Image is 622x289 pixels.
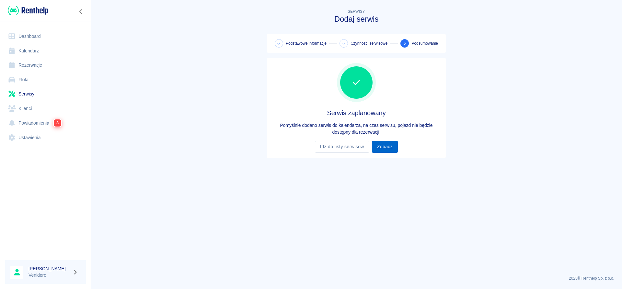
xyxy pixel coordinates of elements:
[76,7,86,16] button: Zwiń nawigację
[411,40,438,46] span: Podsumowanie
[5,116,86,130] a: Powiadomienia3
[5,58,86,72] a: Rezerwacje
[286,40,327,46] span: Podstawowe informacje
[98,275,614,281] p: 2025 © Renthelp Sp. z o.o.
[5,72,86,87] a: Flota
[351,40,387,46] span: Czynności serwisowe
[54,119,61,127] span: 3
[5,101,86,116] a: Klienci
[372,141,398,153] a: Zobacz
[272,109,441,117] h4: Serwis zaplanowany
[315,141,369,153] a: Idź do listy serwisów
[29,265,70,272] h6: [PERSON_NAME]
[267,15,446,24] h3: Dodaj serwis
[403,40,406,47] span: 3
[272,122,441,136] p: Pomyślnie dodano serwis do kalendarza, na czas serwisu, pojazd nie będzie dostępny dla rezerwacji.
[5,87,86,101] a: Serwisy
[5,44,86,58] a: Kalendarz
[5,130,86,145] a: Ustawienia
[5,29,86,44] a: Dashboard
[5,5,48,16] a: Renthelp logo
[348,9,365,13] span: Serwisy
[29,272,70,279] p: Venidero
[8,5,48,16] img: Renthelp logo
